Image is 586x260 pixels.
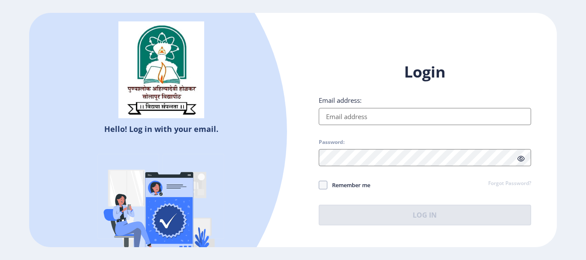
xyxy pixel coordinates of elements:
[118,21,204,118] img: sulogo.png
[488,180,531,188] a: Forgot Password?
[327,180,370,190] span: Remember me
[319,62,531,82] h1: Login
[319,139,344,146] label: Password:
[319,108,531,125] input: Email address
[319,205,531,225] button: Log In
[319,96,362,105] label: Email address:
